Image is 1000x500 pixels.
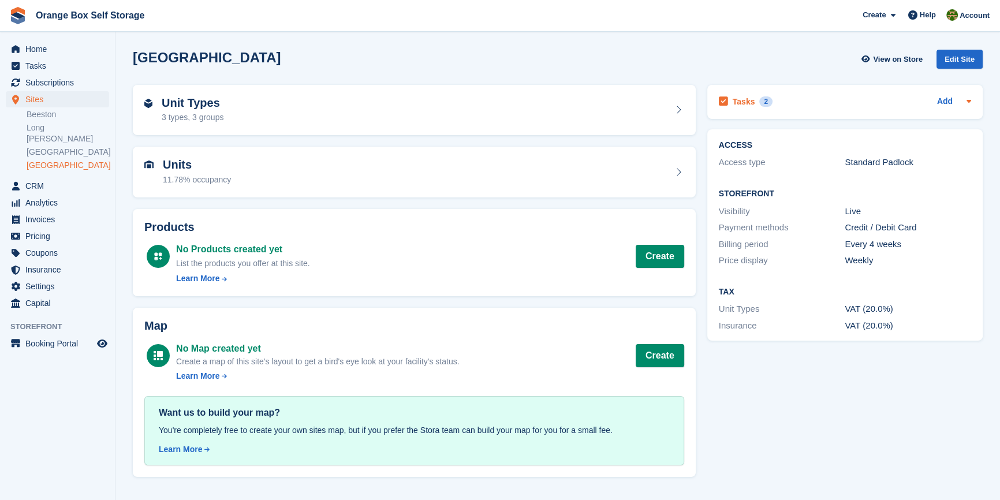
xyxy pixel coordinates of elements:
[154,252,163,261] img: custom-product-icn-white-7c27a13f52cf5f2f504a55ee73a895a1f82ff5669d69490e13668eaf7ade3bb5.svg
[845,238,971,251] div: Every 4 weeks
[719,319,845,333] div: Insurance
[159,443,202,456] div: Learn More
[9,7,27,24] img: stora-icon-8386f47178a22dfd0bd8f6a31ec36ba5ce8667c1dd55bd0f319d3a0aa187defe.svg
[133,85,696,136] a: Unit Types 3 types, 3 groups
[27,147,109,158] a: [GEOGRAPHIC_DATA]
[162,96,223,110] h2: Unit Types
[27,122,109,144] a: Long [PERSON_NAME]
[719,141,971,150] h2: ACCESS
[159,406,670,420] div: Want us to build your map?
[25,41,95,57] span: Home
[25,335,95,352] span: Booking Portal
[144,99,152,108] img: unit-type-icn-2b2737a686de81e16bb02015468b77c625bbabd49415b5ef34ead5e3b44a266d.svg
[6,245,109,261] a: menu
[10,321,115,333] span: Storefront
[733,96,755,107] h2: Tasks
[27,109,109,120] a: Beeston
[25,245,95,261] span: Coupons
[719,303,845,316] div: Unit Types
[845,319,971,333] div: VAT (20.0%)
[719,288,971,297] h2: Tax
[6,211,109,227] a: menu
[936,50,983,69] div: Edit Site
[946,9,958,21] img: SARAH T
[176,273,310,285] a: Learn More
[163,158,231,171] h2: Units
[6,228,109,244] a: menu
[25,228,95,244] span: Pricing
[719,205,845,218] div: Visibility
[719,156,845,169] div: Access type
[845,156,971,169] div: Standard Padlock
[863,9,886,21] span: Create
[845,254,971,267] div: Weekly
[719,238,845,251] div: Billing period
[176,259,310,268] span: List the products you offer at this site.
[920,9,936,21] span: Help
[25,278,95,294] span: Settings
[144,161,154,169] img: unit-icn-7be61d7bf1b0ce9d3e12c5938cc71ed9869f7b940bace4675aadf7bd6d80202e.svg
[6,41,109,57] a: menu
[6,278,109,294] a: menu
[31,6,150,25] a: Orange Box Self Storage
[25,74,95,91] span: Subscriptions
[636,344,684,367] button: Create
[6,58,109,74] a: menu
[95,337,109,350] a: Preview store
[25,91,95,107] span: Sites
[154,351,163,360] img: map-icn-white-8b231986280072e83805622d3debb4903e2986e43859118e7b4002611c8ef794.svg
[27,160,109,171] a: [GEOGRAPHIC_DATA]
[176,370,219,382] div: Learn More
[25,195,95,211] span: Analytics
[159,424,670,436] div: You're completely free to create your own sites map, but if you prefer the Stora team can build y...
[719,221,845,234] div: Payment methods
[6,295,109,311] a: menu
[936,50,983,73] a: Edit Site
[759,96,773,107] div: 2
[937,95,953,109] a: Add
[133,147,696,197] a: Units 11.78% occupancy
[845,205,971,218] div: Live
[25,58,95,74] span: Tasks
[144,319,684,333] h2: Map
[133,50,281,65] h2: [GEOGRAPHIC_DATA]
[6,335,109,352] a: menu
[719,254,845,267] div: Price display
[176,242,310,256] div: No Products created yet
[860,50,927,69] a: View on Store
[25,178,95,194] span: CRM
[176,273,219,285] div: Learn More
[845,303,971,316] div: VAT (20.0%)
[960,10,990,21] span: Account
[6,262,109,278] a: menu
[144,221,684,234] h2: Products
[6,178,109,194] a: menu
[176,342,459,356] div: No Map created yet
[25,262,95,278] span: Insurance
[636,245,684,268] a: Create
[6,195,109,211] a: menu
[25,211,95,227] span: Invoices
[176,370,459,382] a: Learn More
[162,111,223,124] div: 3 types, 3 groups
[25,295,95,311] span: Capital
[159,443,670,456] a: Learn More
[873,54,923,65] span: View on Store
[6,91,109,107] a: menu
[163,174,231,186] div: 11.78% occupancy
[6,74,109,91] a: menu
[845,221,971,234] div: Credit / Debit Card
[719,189,971,199] h2: Storefront
[176,356,459,368] div: Create a map of this site's layout to get a bird's eye look at your facility's status.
